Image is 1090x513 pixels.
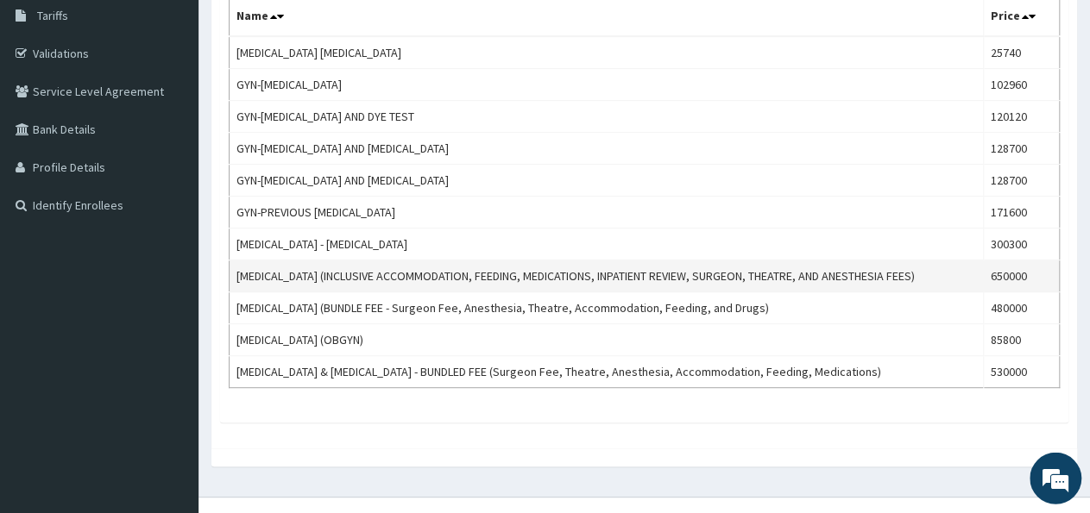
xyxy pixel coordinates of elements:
[230,292,984,324] td: [MEDICAL_DATA] (BUNDLE FEE - Surgeon Fee, Anesthesia, Theatre, Accommodation, Feeding, and Drugs)
[90,97,290,119] div: Chat with us now
[230,101,984,133] td: GYN-[MEDICAL_DATA] AND DYE TEST
[230,197,984,228] td: GYN-PREVIOUS [MEDICAL_DATA]
[983,228,1059,260] td: 300300
[32,86,70,129] img: d_794563401_company_1708531726252_794563401
[230,228,984,260] td: [MEDICAL_DATA] - [MEDICAL_DATA]
[9,335,329,396] textarea: Type your message and hit 'Enter'
[983,165,1059,197] td: 128700
[230,69,984,101] td: GYN-[MEDICAL_DATA]
[230,165,984,197] td: GYN-[MEDICAL_DATA] AND [MEDICAL_DATA]
[983,260,1059,292] td: 650000
[983,324,1059,356] td: 85800
[100,149,238,323] span: We're online!
[230,356,984,388] td: [MEDICAL_DATA] & [MEDICAL_DATA] - BUNDLED FEE (Surgeon Fee, Theatre, Anesthesia, Accommodation, F...
[983,197,1059,228] td: 171600
[230,260,984,292] td: [MEDICAL_DATA] (INCLUSIVE ACCOMMODATION, FEEDING, MEDICATIONS, INPATIENT REVIEW, SURGEON, THEATRE...
[983,69,1059,101] td: 102960
[983,133,1059,165] td: 128700
[37,8,68,23] span: Tariffs
[283,9,324,50] div: Minimize live chat window
[230,324,984,356] td: [MEDICAL_DATA] (OBGYN)
[983,356,1059,388] td: 530000
[230,36,984,69] td: [MEDICAL_DATA] [MEDICAL_DATA]
[983,36,1059,69] td: 25740
[983,292,1059,324] td: 480000
[230,133,984,165] td: GYN-[MEDICAL_DATA] AND [MEDICAL_DATA]
[983,101,1059,133] td: 120120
